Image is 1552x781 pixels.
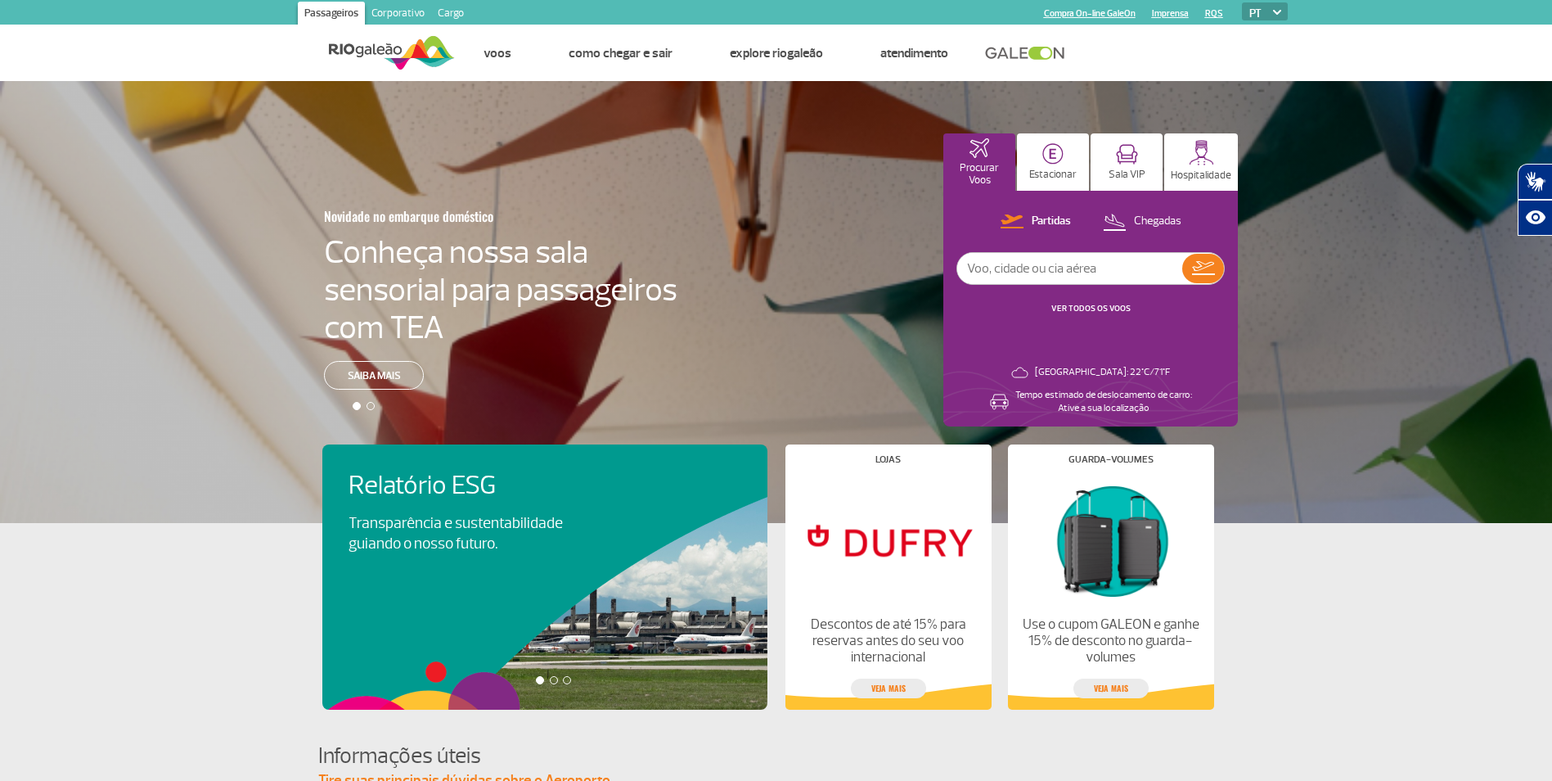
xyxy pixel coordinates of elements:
a: Compra On-line GaleOn [1044,8,1136,19]
a: Atendimento [880,45,948,61]
p: Sala VIP [1109,169,1145,181]
img: carParkingHome.svg [1042,143,1064,165]
img: Guarda-volumes [1021,477,1199,603]
a: Imprensa [1152,8,1189,19]
a: Como chegar e sair [569,45,673,61]
h4: Guarda-volumes [1068,455,1154,464]
button: Estacionar [1017,133,1089,191]
input: Voo, cidade ou cia aérea [957,253,1182,284]
h4: Lojas [875,455,901,464]
p: Chegadas [1134,214,1181,229]
a: Passageiros [298,2,365,28]
p: Estacionar [1029,169,1077,181]
a: veja mais [851,679,926,698]
a: Relatório ESGTransparência e sustentabilidade guiando o nosso futuro. [349,471,741,554]
button: Sala VIP [1091,133,1163,191]
h4: Informações úteis [318,741,1235,771]
img: Lojas [798,477,977,603]
button: Abrir recursos assistivos. [1518,200,1552,236]
button: Chegadas [1098,211,1186,232]
button: Procurar Voos [943,133,1015,191]
h3: Novidade no embarque doméstico [324,199,597,233]
p: [GEOGRAPHIC_DATA]: 22°C/71°F [1035,366,1170,379]
a: VER TODOS OS VOOS [1051,303,1131,314]
p: Procurar Voos [951,162,1007,187]
img: airplaneHomeActive.svg [969,138,989,158]
a: veja mais [1073,679,1149,698]
p: Hospitalidade [1171,169,1231,182]
p: Transparência e sustentabilidade guiando o nosso futuro. [349,513,581,554]
p: Tempo estimado de deslocamento de carro: Ative a sua localização [1015,389,1192,415]
p: Partidas [1032,214,1071,229]
a: Voos [484,45,511,61]
h4: Conheça nossa sala sensorial para passageiros com TEA [324,233,677,346]
button: VER TODOS OS VOOS [1046,302,1136,315]
button: Partidas [996,211,1076,232]
p: Use o cupom GALEON e ganhe 15% de desconto no guarda-volumes [1021,616,1199,666]
div: Plugin de acessibilidade da Hand Talk. [1518,164,1552,236]
img: hospitality.svg [1189,140,1214,165]
p: Descontos de até 15% para reservas antes do seu voo internacional [798,616,977,666]
button: Abrir tradutor de língua de sinais. [1518,164,1552,200]
a: Cargo [431,2,470,28]
button: Hospitalidade [1164,133,1238,191]
a: Saiba mais [324,361,424,390]
a: Explore RIOgaleão [730,45,823,61]
a: RQS [1205,8,1223,19]
img: vipRoom.svg [1116,144,1138,165]
a: Corporativo [365,2,431,28]
h4: Relatório ESG [349,471,609,501]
